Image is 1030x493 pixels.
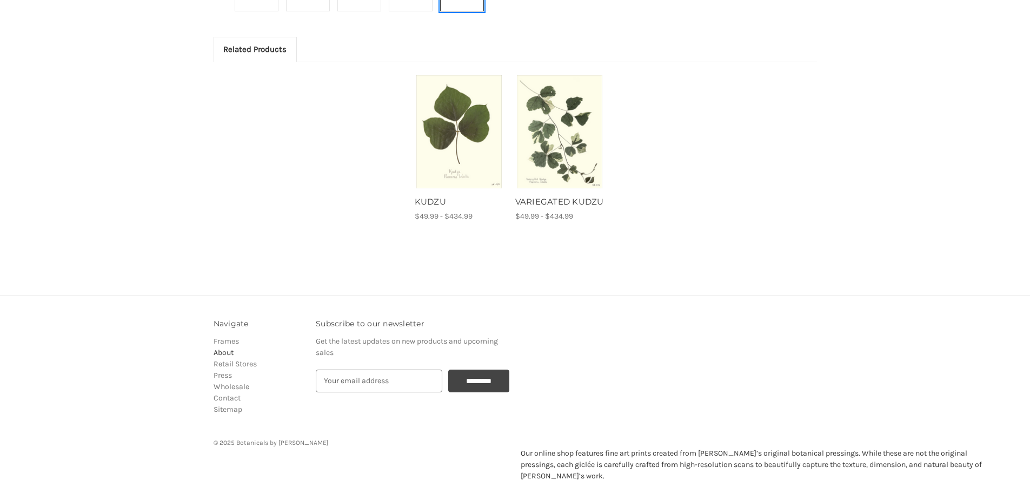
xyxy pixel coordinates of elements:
a: KUDZU, Price range from $49.99 to $434.99 [416,75,502,189]
h3: Subscribe to our newsletter [316,318,509,330]
a: VARIEGATED KUDZU, Price range from $49.99 to $434.99 [515,196,604,208]
p: © 2025 Botanicals by [PERSON_NAME] [214,438,817,448]
a: VARIEGATED KUDZU, Price range from $49.99 to $434.99 [517,75,603,189]
a: Frames [214,337,239,346]
a: Press [214,371,232,380]
p: Get the latest updates on new products and upcoming sales [316,336,509,358]
a: Retail Stores [214,359,257,369]
img: Unframed [416,75,502,189]
a: Sitemap [214,405,242,414]
a: Wholesale [214,382,249,391]
h3: Navigate [214,318,305,330]
span: $49.99 - $434.99 [515,212,573,221]
a: Contact [214,393,241,403]
input: Your email address [316,370,442,392]
span: $49.99 - $434.99 [415,212,473,221]
a: KUDZU, Price range from $49.99 to $434.99 [415,196,504,208]
p: Our online shop features fine art prints created from [PERSON_NAME]’s original botanical pressing... [521,448,1003,482]
a: About [214,348,234,357]
img: Unframed [517,75,603,189]
a: Related Products [214,37,297,61]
